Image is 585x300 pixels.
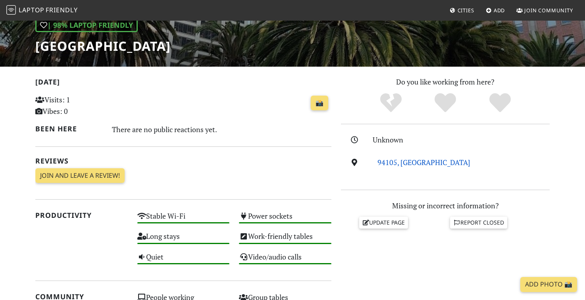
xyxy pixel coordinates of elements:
a: LaptopFriendly LaptopFriendly [6,4,78,17]
p: Missing or incorrect information? [341,200,550,212]
div: | 98% Laptop Friendly [35,18,138,32]
div: No [364,92,418,114]
div: Video/audio calls [234,250,336,271]
h2: Productivity [35,211,128,219]
img: LaptopFriendly [6,5,16,15]
h1: [GEOGRAPHIC_DATA] [35,38,171,54]
div: Unknown [373,134,554,146]
span: Friendly [46,6,77,14]
div: Yes [418,92,473,114]
a: 📸 [311,96,328,111]
p: Do you like working from here? [341,76,550,88]
span: Join Community [524,7,573,14]
div: Stable Wi-Fi [133,210,235,230]
h2: Reviews [35,157,331,165]
h2: [DATE] [35,78,331,89]
a: Join and leave a review! [35,168,125,183]
div: Work-friendly tables [234,230,336,250]
div: There are no public reactions yet. [112,123,332,136]
a: 94105, [GEOGRAPHIC_DATA] [377,158,470,167]
a: Add [483,3,508,17]
h2: Been here [35,125,102,133]
a: Report closed [450,217,507,229]
a: Join Community [513,3,576,17]
div: Long stays [133,230,235,250]
a: Add Photo 📸 [520,277,577,292]
div: Power sockets [234,210,336,230]
div: Definitely! [473,92,527,114]
span: Laptop [19,6,44,14]
span: Cities [458,7,474,14]
a: Update page [359,217,408,229]
div: Quiet [133,250,235,271]
span: Add [494,7,505,14]
p: Visits: 1 Vibes: 0 [35,94,128,117]
a: Cities [446,3,477,17]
